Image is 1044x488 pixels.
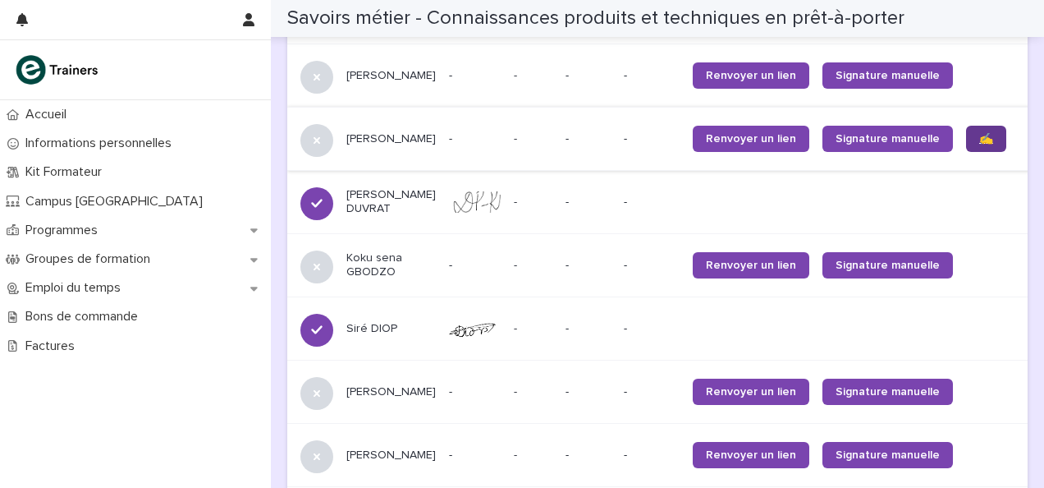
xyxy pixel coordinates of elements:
[706,449,796,461] span: Renvoyer un lien
[449,385,501,399] p: -
[706,386,796,398] span: Renvoyer un lien
[565,322,611,336] p: -
[836,260,940,271] span: Signature manuelle
[693,379,809,405] a: Renvoyer un lien
[514,382,520,399] p: -
[346,188,436,216] p: [PERSON_NAME] DUVRAT
[346,322,436,336] p: Siré DIOP
[449,132,501,146] p: -
[449,317,501,340] img: xv3qLreIgb6G5CcuiKZ2FJPdL4UZlQB9R3RilBKQ0KQ
[624,196,680,209] p: -
[346,132,436,146] p: [PERSON_NAME]
[836,386,940,398] span: Signature manuelle
[449,449,501,463] p: -
[822,379,953,405] a: Signature manuelle
[693,126,809,152] a: Renvoyer un lien
[836,133,940,145] span: Signature manuelle
[19,164,115,180] p: Kit Formateur
[565,132,611,146] p: -
[624,322,680,336] p: -
[624,385,680,399] p: -
[346,69,436,83] p: [PERSON_NAME]
[19,338,88,354] p: Factures
[514,129,520,146] p: -
[346,449,436,463] p: [PERSON_NAME]
[13,53,103,86] img: K0CqGN7SDeD6s4JG8KQk
[19,309,151,325] p: Bons de commande
[449,69,501,83] p: -
[19,251,163,267] p: Groupes de formation
[565,449,611,463] p: -
[19,107,80,122] p: Accueil
[514,66,520,83] p: -
[565,196,611,209] p: -
[693,252,809,279] a: Renvoyer un lien
[449,259,501,273] p: -
[565,259,611,273] p: -
[836,70,940,81] span: Signature manuelle
[19,223,111,238] p: Programmes
[624,69,680,83] p: -
[346,385,436,399] p: [PERSON_NAME]
[449,191,501,213] img: 7wli6mqwNhLy0ZIscoO9vmhuZ8_sFbf9lj8JBAegxJ4
[514,445,520,463] p: -
[836,449,940,461] span: Signature manuelle
[514,192,520,209] p: -
[624,449,680,463] p: -
[19,194,216,209] p: Campus [GEOGRAPHIC_DATA]
[624,132,680,146] p: -
[287,7,904,30] h2: Savoirs métier - Connaissances produits et techniques en prêt-à-porter
[346,251,436,279] p: Koku sena GBODZO
[514,319,520,336] p: -
[19,136,185,151] p: Informations personnelles
[565,69,611,83] p: -
[822,442,953,468] a: Signature manuelle
[19,280,134,296] p: Emploi du temps
[624,259,680,273] p: -
[979,133,993,145] span: ✍️
[693,442,809,468] a: Renvoyer un lien
[822,252,953,279] a: Signature manuelle
[822,62,953,89] a: Signature manuelle
[693,62,809,89] a: Renvoyer un lien
[966,126,1006,152] a: ✍️
[706,133,796,145] span: Renvoyer un lien
[706,70,796,81] span: Renvoyer un lien
[514,256,520,273] p: -
[822,126,953,152] a: Signature manuelle
[565,385,611,399] p: -
[706,260,796,271] span: Renvoyer un lien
